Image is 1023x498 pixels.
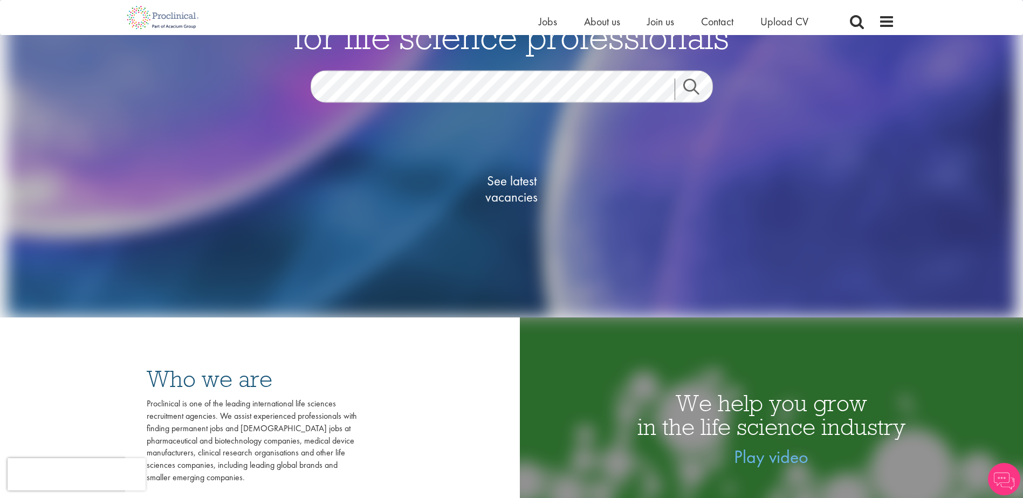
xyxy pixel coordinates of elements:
a: Play video [734,445,808,468]
a: Join us [647,15,674,29]
a: Upload CV [760,15,808,29]
a: Contact [701,15,733,29]
img: Chatbot [988,463,1020,495]
h3: Who we are [147,367,357,391]
iframe: reCAPTCHA [8,458,146,490]
div: Proclinical is one of the leading international life sciences recruitment agencies. We assist exp... [147,398,357,484]
span: See latest vacancies [458,173,566,205]
a: Jobs [539,15,557,29]
a: About us [584,15,620,29]
a: See latestvacancies [458,130,566,248]
a: Job search submit button [675,79,721,100]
